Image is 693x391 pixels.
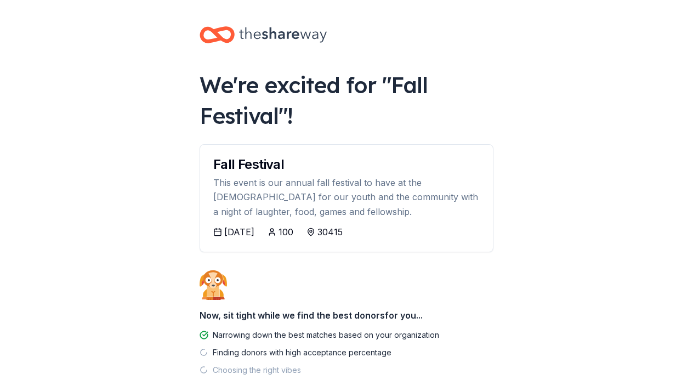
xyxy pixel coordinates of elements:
div: Fall Festival [213,158,480,171]
img: Dog waiting patiently [200,270,227,299]
div: 100 [279,225,293,239]
div: Now, sit tight while we find the best donors for you... [200,304,493,326]
div: 30415 [317,225,343,239]
div: Finding donors with high acceptance percentage [213,346,391,359]
div: [DATE] [224,225,254,239]
div: We're excited for " Fall Festival "! [200,70,493,131]
div: This event is our annual fall festival to have at the [DEMOGRAPHIC_DATA] for our youth and the co... [213,175,480,219]
div: Narrowing down the best matches based on your organization [213,328,439,342]
div: Choosing the right vibes [213,364,301,377]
